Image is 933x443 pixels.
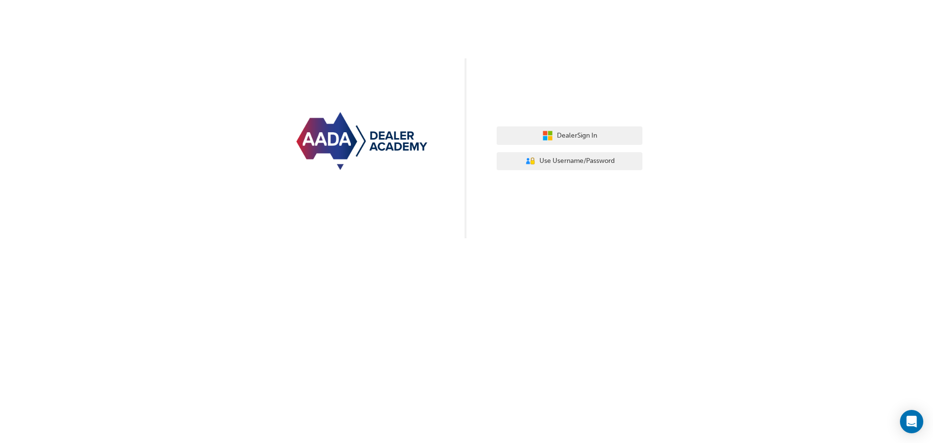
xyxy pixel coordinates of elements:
span: Use Username/Password [539,156,615,167]
button: Use Username/Password [497,152,642,171]
div: Open Intercom Messenger [900,410,923,433]
button: DealerSign In [497,126,642,145]
img: Trak [291,110,436,172]
span: Dealer Sign In [557,130,597,142]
